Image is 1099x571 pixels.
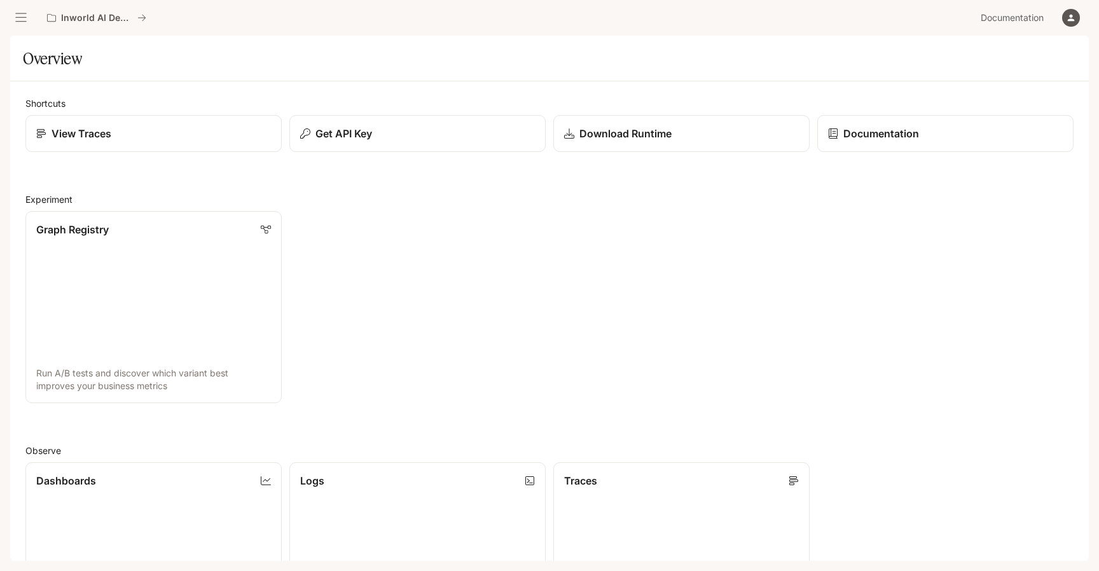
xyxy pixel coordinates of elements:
p: Traces [564,473,597,488]
p: Download Runtime [579,126,672,141]
a: Documentation [817,115,1074,152]
a: Documentation [976,5,1053,31]
button: open drawer [10,6,32,29]
a: Download Runtime [553,115,810,152]
a: View Traces [25,115,282,152]
p: View Traces [52,126,111,141]
p: Get API Key [315,126,372,141]
a: Graph RegistryRun A/B tests and discover which variant best improves your business metrics [25,211,282,403]
h2: Observe [25,444,1074,457]
p: Graph Registry [36,222,109,237]
p: Run A/B tests and discover which variant best improves your business metrics [36,367,271,392]
h1: Overview [23,46,82,71]
button: All workspaces [41,5,152,31]
h2: Shortcuts [25,97,1074,110]
h2: Experiment [25,193,1074,206]
p: Documentation [843,126,919,141]
p: Inworld AI Demos [61,13,132,24]
p: Dashboards [36,473,96,488]
button: Get API Key [289,115,546,152]
p: Logs [300,473,324,488]
span: Documentation [981,10,1044,26]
